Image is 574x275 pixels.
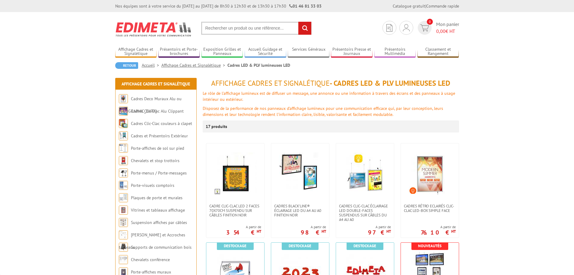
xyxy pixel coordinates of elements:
img: Edimeta [115,18,192,40]
p: 76.10 € [421,231,456,234]
span: A partir de [421,225,456,229]
img: Plaques de porte et murales [119,193,128,202]
img: Cadre Clic-Clac LED 2 faces 70x70cm suspendu sur câbles finition noir [214,152,256,195]
img: Cadres clic-clac éclairage LED double-faces suspendus sur câbles du A4 au A0 [344,152,386,195]
a: Chevalets et stop trottoirs [131,158,179,163]
a: Affichage Cadres et Signalétique [161,62,227,68]
span: Affichage Cadres et Signalétique [211,78,330,88]
a: Présentoirs Multimédia [374,47,416,57]
p: 97 € [368,231,391,234]
img: Chevalets conférence [119,255,128,264]
a: [PERSON_NAME] et Accroches tableaux [119,232,185,250]
img: Cadres Deco Muraux Alu ou Bois [119,94,128,103]
span: 0 [427,19,433,25]
a: Chevalets conférence [131,257,170,262]
sup: HT [322,229,326,234]
a: Cadres Deco Muraux Alu ou [GEOGRAPHIC_DATA] [119,96,182,114]
font: Disposez de la performance de nos panneaux d'affichage lumineux pour une communication efficace q... [203,106,443,117]
a: Cadres Black’Line® éclairage LED du A4 au A0 finition noir [271,204,329,217]
input: rechercher [298,22,311,35]
img: Suspension affiches par câbles [119,218,128,227]
a: Retour [115,62,138,69]
a: Affichage Cadres et Signalétique [115,47,157,57]
a: Porte-affiches de sol sur pied [131,145,184,151]
img: Porte-visuels comptoirs [119,181,128,190]
span: Cadres Black’Line® éclairage LED du A4 au A0 finition noir [274,204,326,217]
sup: HT [386,229,391,234]
a: Porte-visuels comptoirs [131,183,174,188]
div: | [393,3,459,9]
li: Cadres LED & PLV lumineuses LED [227,62,290,68]
img: Cadres et Présentoirs Extérieur [119,131,128,140]
div: Nos équipes sont à votre service du [DATE] au [DATE] de 8h30 à 12h30 et de 13h30 à 17h30 [115,3,322,9]
a: Cadres et Présentoirs Extérieur [131,133,188,139]
span: Cadres clic-clac éclairage LED double-faces suspendus sur câbles du A4 au A0 [339,204,391,222]
span: A partir de [301,225,326,229]
a: Catalogue gratuit [393,3,425,9]
p: 17 produits [206,120,228,133]
span: Mon panier [436,21,459,35]
p: 98 € [301,231,326,234]
input: Rechercher un produit ou une référence... [201,22,312,35]
span: Cadres Rétro Eclairés Clic-Clac LED-Box simple face [404,204,456,213]
img: Cadres Clic-Clac couleurs à clapet [119,119,128,128]
a: Services Généraux [288,47,329,57]
a: Présentoirs et Porte-brochures [158,47,200,57]
h1: - Cadres LED & PLV lumineuses LED [203,79,459,87]
a: Affichage Cadres et Signalétique [122,81,190,87]
a: Accueil Guidage et Sécurité [245,47,286,57]
a: Commande rapide [426,3,459,9]
img: Vitrines et tableaux affichage [119,206,128,215]
img: devis rapide [420,24,429,31]
b: Destockage [354,243,376,248]
sup: HT [451,229,456,234]
a: Plaques de porte et murales [131,195,182,200]
img: Porte-menus / Porte-messages [119,168,128,177]
a: Cadres Clic-Clac Alu Clippant [131,108,184,114]
span: € HT [436,28,459,35]
a: devis rapide 0 Mon panier 0,00€ HT [416,21,459,35]
a: Classement et Rangement [417,47,459,57]
strong: 01 46 81 33 03 [289,3,322,9]
a: Supports de communication bois [131,245,192,250]
img: Cadres Rétro Eclairés Clic-Clac LED-Box simple face [409,152,451,195]
img: Cadres Black’Line® éclairage LED du A4 au A0 finition noir [279,152,321,195]
span: A partir de [368,225,391,229]
p: 354 € [226,231,261,234]
b: Nouveautés [418,243,442,248]
span: 0,00 [436,28,446,34]
a: Porte-menus / Porte-messages [131,170,187,176]
a: Suspension affiches par câbles [131,220,187,225]
a: Exposition Grilles et Panneaux [201,47,243,57]
img: devis rapide [386,24,392,32]
b: Destockage [289,243,311,248]
a: Porte-affiches muraux [131,269,171,275]
a: Cadres Rétro Eclairés Clic-Clac LED-Box simple face [401,204,459,213]
img: Chevalets et stop trottoirs [119,156,128,165]
a: Vitrines et tableaux affichage [131,207,185,213]
img: Cimaises et Accroches tableaux [119,230,128,239]
span: A partir de [226,225,261,229]
img: devis rapide [403,24,410,31]
img: Porte-affiches de sol sur pied [119,144,128,153]
a: Cadre Clic-Clac LED 2 faces 70x70cm suspendu sur câbles finition noir [206,204,264,217]
b: Destockage [224,243,246,248]
font: Le rôle de l'affichage lumineux est de diffuser un message, une annonce ou une information à trav... [203,91,455,102]
sup: HT [257,229,261,234]
a: Cadres Clic-Clac couleurs à clapet [131,121,192,126]
span: Cadre Clic-Clac LED 2 faces 70x70cm suspendu sur câbles finition noir [209,204,261,217]
a: Accueil [142,62,161,68]
a: Présentoirs Presse et Journaux [331,47,373,57]
a: Cadres clic-clac éclairage LED double-faces suspendus sur câbles du A4 au A0 [336,204,394,222]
